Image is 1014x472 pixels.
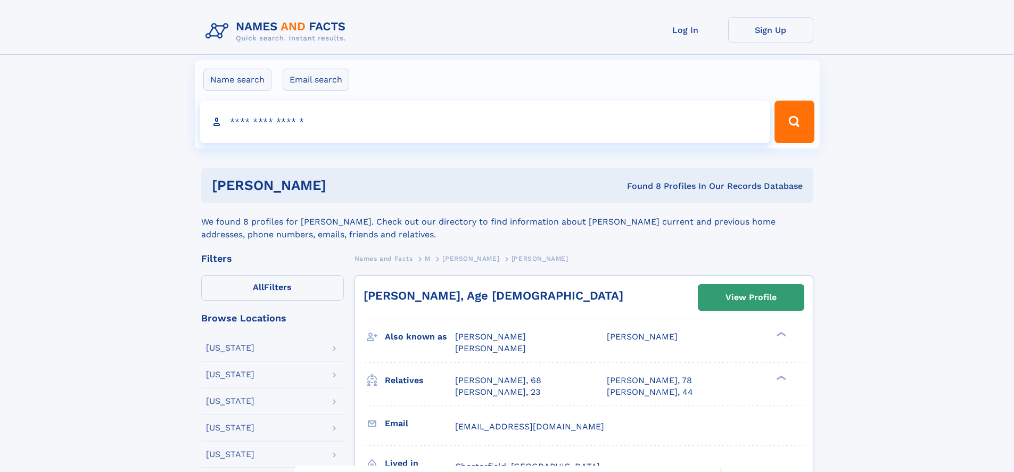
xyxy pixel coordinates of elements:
[455,375,541,386] a: [PERSON_NAME], 68
[206,344,254,352] div: [US_STATE]
[455,461,600,471] span: Chesterfield, [GEOGRAPHIC_DATA]
[455,343,526,353] span: [PERSON_NAME]
[201,203,813,241] div: We found 8 profiles for [PERSON_NAME]. Check out our directory to find information about [PERSON_...
[212,179,477,192] h1: [PERSON_NAME]
[643,17,728,43] a: Log In
[442,255,499,262] span: [PERSON_NAME]
[201,17,355,46] img: Logo Names and Facts
[206,450,254,459] div: [US_STATE]
[200,101,770,143] input: search input
[442,252,499,265] a: [PERSON_NAME]
[728,17,813,43] a: Sign Up
[607,332,678,342] span: [PERSON_NAME]
[512,255,568,262] span: [PERSON_NAME]
[607,375,692,386] a: [PERSON_NAME], 78
[607,386,693,398] a: [PERSON_NAME], 44
[476,180,803,192] div: Found 8 Profiles In Our Records Database
[385,415,455,433] h3: Email
[698,285,804,310] a: View Profile
[774,331,787,338] div: ❯
[253,282,264,292] span: All
[774,101,814,143] button: Search Button
[201,254,344,263] div: Filters
[385,328,455,346] h3: Also known as
[385,371,455,390] h3: Relatives
[206,424,254,432] div: [US_STATE]
[201,275,344,301] label: Filters
[201,313,344,323] div: Browse Locations
[455,332,526,342] span: [PERSON_NAME]
[726,285,777,310] div: View Profile
[206,370,254,379] div: [US_STATE]
[455,386,540,398] a: [PERSON_NAME], 23
[425,252,431,265] a: M
[203,69,271,91] label: Name search
[283,69,349,91] label: Email search
[425,255,431,262] span: M
[774,374,787,381] div: ❯
[455,421,604,432] span: [EMAIL_ADDRESS][DOMAIN_NAME]
[364,289,623,302] a: [PERSON_NAME], Age [DEMOGRAPHIC_DATA]
[355,252,413,265] a: Names and Facts
[206,397,254,405] div: [US_STATE]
